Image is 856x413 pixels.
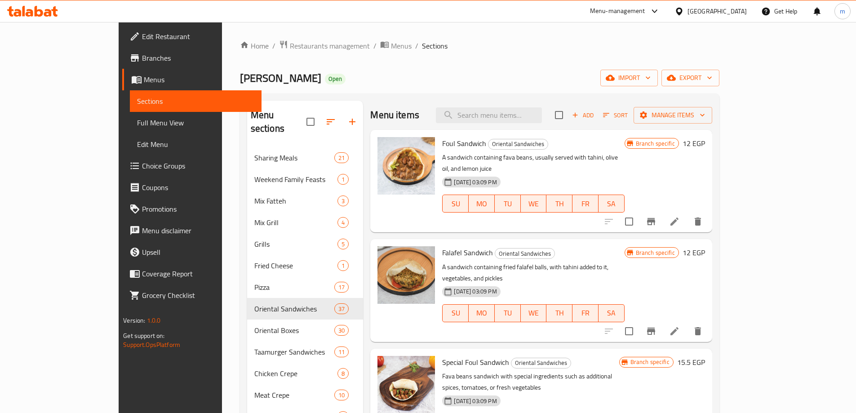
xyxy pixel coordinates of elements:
a: Full Menu View [130,112,262,133]
span: Menu disclaimer [142,225,254,236]
a: Edit Restaurant [122,26,262,47]
div: items [337,174,349,185]
div: Sharing Meals21 [247,147,364,169]
span: SU [446,197,465,210]
div: Oriental Boxes [254,325,334,336]
span: Sort sections [320,111,342,133]
h6: 15.5 EGP [677,356,705,369]
span: Get support on: [123,330,164,342]
div: items [334,303,349,314]
img: Foul Sandwich [377,137,435,195]
span: TU [498,197,517,210]
span: Edit Menu [137,139,254,150]
span: Menus [144,74,254,85]
span: Sharing Meals [254,152,334,163]
div: Weekend Family Feasts1 [247,169,364,190]
div: items [334,325,349,336]
span: Weekend Family Feasts [254,174,338,185]
div: Meat Crepe [254,390,334,400]
div: Open [325,74,346,84]
span: 11 [335,348,348,356]
div: Mix Grill [254,217,338,228]
span: Oriental Sandwiches [488,139,548,149]
span: Mix Fatteh [254,195,338,206]
span: Coverage Report [142,268,254,279]
span: Select to update [620,322,639,341]
a: Coverage Report [122,263,262,284]
span: 1 [338,175,348,184]
div: Chicken Crepe8 [247,363,364,384]
span: SA [602,197,621,210]
span: [DATE] 03:09 PM [450,397,500,405]
span: TH [550,197,569,210]
span: 3 [338,197,348,205]
span: Upsell [142,247,254,258]
div: Mix Fatteh3 [247,190,364,212]
a: Edit menu item [669,326,680,337]
span: SA [602,306,621,320]
div: Pizza17 [247,276,364,298]
h2: Menu sections [251,108,307,135]
div: items [334,152,349,163]
div: Fried Cheese1 [247,255,364,276]
span: Version: [123,315,145,326]
div: Oriental Sandwiches [511,358,571,369]
a: Branches [122,47,262,69]
span: 30 [335,326,348,335]
span: m [840,6,845,16]
button: TU [495,304,521,322]
h2: Menu items [370,108,419,122]
span: Manage items [641,110,705,121]
span: Select to update [620,212,639,231]
span: [DATE] 03:09 PM [450,178,500,187]
button: MO [469,195,495,213]
li: / [272,40,275,51]
p: A sandwich containing fried falafel balls, with tahini added to it, vegetables, and pickles [442,262,624,284]
button: import [600,70,658,86]
span: FR [576,306,595,320]
div: items [334,282,349,293]
span: Oriental Sandwiches [495,249,554,259]
div: Meat Crepe10 [247,384,364,406]
span: Full Menu View [137,117,254,128]
span: export [669,72,712,84]
span: [DATE] 03:09 PM [450,287,500,296]
span: Add item [568,108,597,122]
button: TU [495,195,521,213]
span: Branch specific [627,358,673,366]
button: export [661,70,719,86]
p: Fava beans sandwich with special ingredients such as additional spices, tomatoes, or fresh vegeta... [442,371,619,393]
span: Branch specific [632,249,679,257]
div: [GEOGRAPHIC_DATA] [687,6,747,16]
div: Grills5 [247,233,364,255]
a: Edit menu item [669,216,680,227]
span: 17 [335,283,348,292]
a: Choice Groups [122,155,262,177]
span: Select section [550,106,568,124]
span: Special Foul Sandwich [442,355,509,369]
span: 10 [335,391,348,400]
span: Branches [142,53,254,63]
span: Choice Groups [142,160,254,171]
a: Menus [380,40,412,52]
div: items [334,390,349,400]
span: Taamurger Sandwiches [254,346,334,357]
span: Menus [391,40,412,51]
span: 1.0.0 [147,315,161,326]
button: MO [469,304,495,322]
div: Oriental Sandwiches [488,139,548,150]
div: Taamurger Sandwiches11 [247,341,364,363]
div: items [334,346,349,357]
span: Sections [422,40,448,51]
span: Edit Restaurant [142,31,254,42]
a: Restaurants management [279,40,370,52]
a: Sections [130,90,262,112]
span: Add [571,110,595,120]
input: search [436,107,542,123]
button: FR [572,195,599,213]
button: WE [521,195,547,213]
a: Grocery Checklist [122,284,262,306]
div: items [337,368,349,379]
button: SU [442,195,469,213]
